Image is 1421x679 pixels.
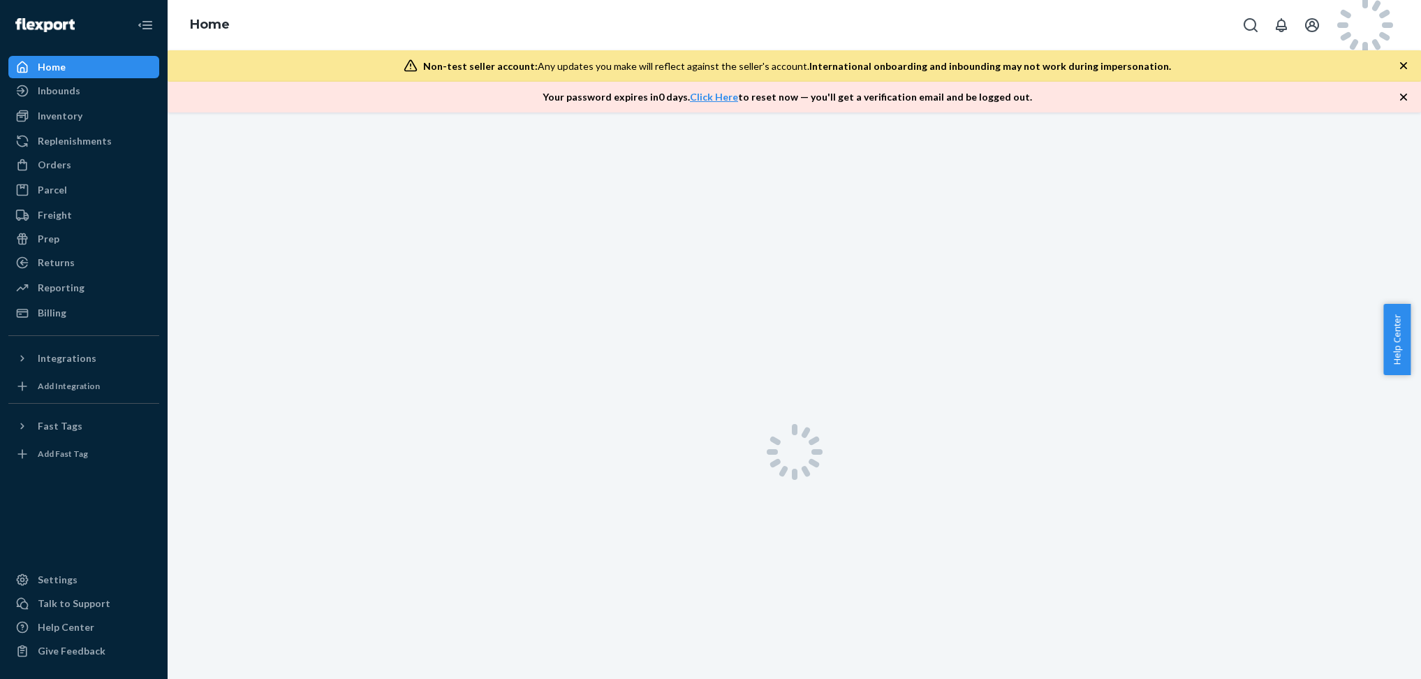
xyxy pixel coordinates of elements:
div: Give Feedback [38,644,105,658]
button: Talk to Support [8,592,159,615]
a: Add Integration [8,375,159,397]
div: Prep [38,232,59,246]
button: Help Center [1383,304,1411,375]
div: Help Center [38,620,94,634]
button: Open notifications [1267,11,1295,39]
span: Non-test seller account: [423,60,538,72]
a: Add Fast Tag [8,443,159,465]
div: Integrations [38,351,96,365]
div: Fast Tags [38,419,82,433]
img: Flexport logo [15,18,75,32]
div: Inventory [38,109,82,123]
div: Parcel [38,183,67,197]
a: Help Center [8,616,159,638]
div: Add Fast Tag [38,448,88,460]
div: Any updates you make will reflect against the seller's account. [423,59,1171,73]
button: Integrations [8,347,159,370]
div: Settings [38,573,78,587]
a: Freight [8,204,159,226]
div: Replenishments [38,134,112,148]
a: Inbounds [8,80,159,102]
button: Fast Tags [8,415,159,437]
a: Reporting [8,277,159,299]
ol: breadcrumbs [179,5,241,45]
a: Settings [8,569,159,591]
a: Home [8,56,159,78]
a: Replenishments [8,130,159,152]
a: Prep [8,228,159,250]
div: Returns [38,256,75,270]
div: Add Integration [38,380,100,392]
div: Orders [38,158,71,172]
a: Click Here [690,91,738,103]
a: Home [190,17,230,32]
a: Parcel [8,179,159,201]
p: Your password expires in 0 days . to reset now — you'll get a verification email and be logged out. [543,90,1032,104]
div: Home [38,60,66,74]
a: Inventory [8,105,159,127]
div: Talk to Support [38,597,110,611]
a: Orders [8,154,159,176]
button: Close Navigation [131,11,159,39]
div: Reporting [38,281,84,295]
div: Inbounds [38,84,80,98]
div: Billing [38,306,66,320]
span: International onboarding and inbounding may not work during impersonation. [809,60,1171,72]
button: Give Feedback [8,640,159,662]
a: Returns [8,251,159,274]
div: Freight [38,208,72,222]
button: Open account menu [1298,11,1326,39]
a: Billing [8,302,159,324]
button: Open Search Box [1237,11,1265,39]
